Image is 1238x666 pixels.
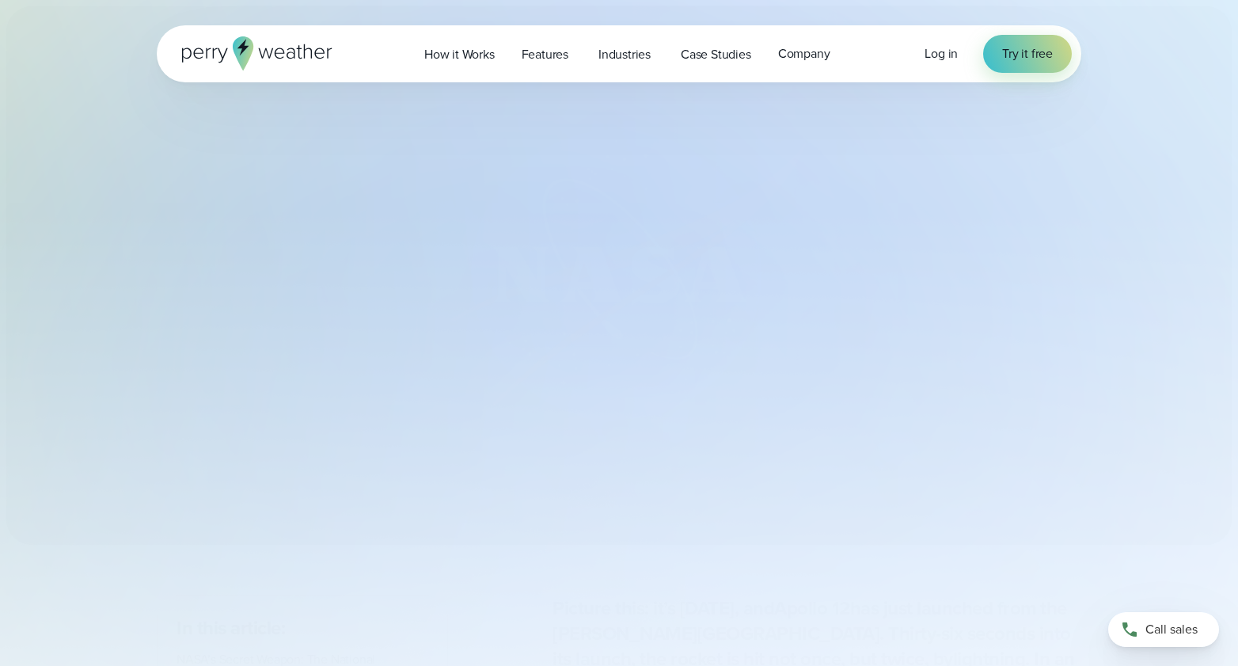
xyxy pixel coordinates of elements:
span: Industries [598,45,651,64]
a: Try it free [983,35,1072,73]
span: Case Studies [681,45,751,64]
span: Features [522,45,568,64]
span: Company [778,44,830,63]
span: How it Works [424,45,495,64]
a: How it Works [411,38,508,70]
a: Case Studies [667,38,765,70]
a: Call sales [1108,612,1219,647]
span: Call sales [1145,620,1198,639]
a: Log in [925,44,958,63]
span: Try it free [1002,44,1053,63]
